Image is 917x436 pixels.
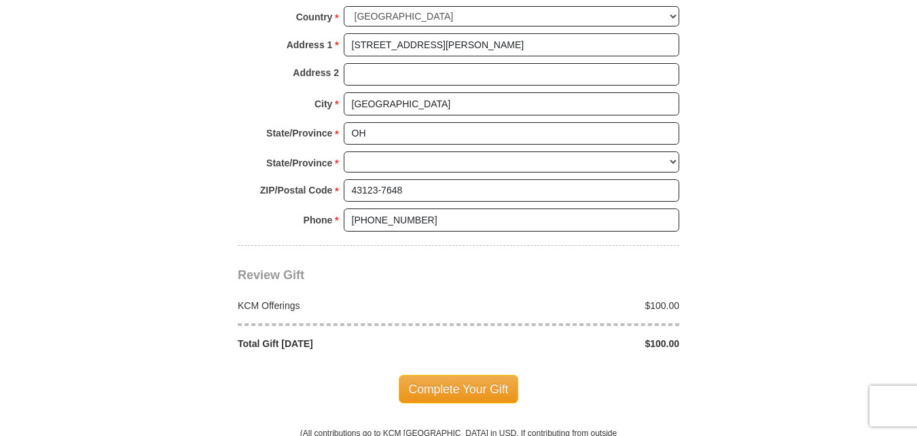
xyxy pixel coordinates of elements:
div: $100.00 [458,299,687,312]
strong: Country [296,7,333,26]
strong: ZIP/Postal Code [260,181,333,200]
strong: State/Province [266,124,332,143]
span: Complete Your Gift [399,375,519,403]
strong: State/Province [266,153,332,172]
div: KCM Offerings [231,299,459,312]
div: Total Gift [DATE] [231,337,459,350]
strong: Address 1 [287,35,333,54]
span: Review Gift [238,268,304,282]
div: $100.00 [458,337,687,350]
strong: City [314,94,332,113]
strong: Address 2 [293,63,339,82]
strong: Phone [304,211,333,230]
